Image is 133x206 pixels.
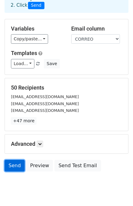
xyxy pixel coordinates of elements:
a: +47 more [11,117,37,125]
h5: Advanced [11,141,122,147]
h5: Email column [71,25,122,32]
button: Save [44,59,60,68]
a: Send [5,160,25,171]
a: Load... [11,59,34,68]
small: [EMAIL_ADDRESS][DOMAIN_NAME] [11,94,79,99]
h5: Variables [11,25,62,32]
small: [EMAIL_ADDRESS][DOMAIN_NAME] [11,108,79,113]
a: Copy/paste... [11,34,48,44]
iframe: Chat Widget [103,177,133,206]
small: [EMAIL_ADDRESS][DOMAIN_NAME] [11,101,79,106]
span: Send [28,2,44,9]
h5: 50 Recipients [11,84,122,91]
a: Templates [11,50,37,56]
div: Widget de chat [103,177,133,206]
a: Preview [26,160,53,171]
a: Send Test Email [54,160,101,171]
